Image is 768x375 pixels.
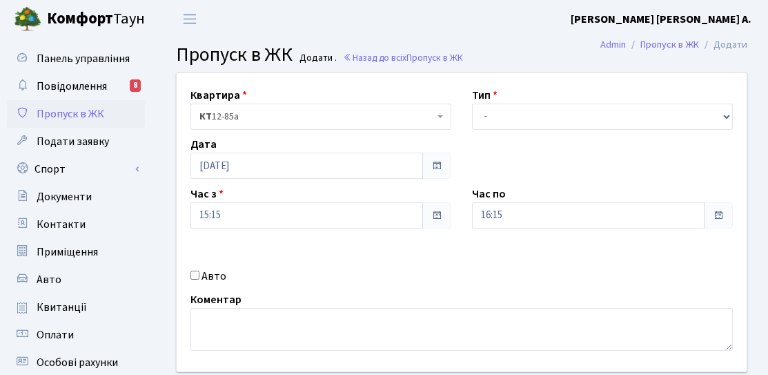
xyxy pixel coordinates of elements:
[37,272,61,287] span: Авто
[130,79,141,92] div: 8
[7,321,145,349] a: Оплати
[47,8,145,31] span: Таун
[190,291,242,308] label: Коментар
[199,110,212,124] b: КТ
[7,45,145,73] a: Панель управління
[199,110,434,124] span: <b>КТ</b>&nbsp;&nbsp;&nbsp;&nbsp;12-85а
[37,51,130,66] span: Панель управління
[7,73,145,100] a: Повідомлення8
[37,106,104,122] span: Пропуск в ЖК
[600,37,626,52] a: Admin
[7,128,145,155] a: Подати заявку
[7,155,145,183] a: Спорт
[7,238,145,266] a: Приміщення
[37,327,74,343] span: Оплати
[580,30,768,59] nav: breadcrumb
[7,211,145,238] a: Контакти
[37,189,92,204] span: Документи
[201,268,226,285] label: Авто
[190,104,451,130] span: <b>КТ</b>&nbsp;&nbsp;&nbsp;&nbsp;12-85а
[7,266,145,294] a: Авто
[37,217,86,232] span: Контакти
[173,8,207,30] button: Переключити навігацію
[7,100,145,128] a: Пропуск в ЖК
[7,183,145,211] a: Документи
[343,51,463,64] a: Назад до всіхПропуск в ЖК
[472,87,498,104] label: Тип
[406,51,463,64] span: Пропуск в ЖК
[37,79,107,94] span: Повідомлення
[190,87,247,104] label: Квартира
[37,134,109,149] span: Подати заявку
[190,186,224,202] label: Час з
[176,41,293,68] span: Пропуск в ЖК
[472,186,506,202] label: Час по
[7,294,145,321] a: Квитанції
[37,300,87,315] span: Квитанції
[190,136,217,153] label: Дата
[571,12,751,27] b: [PERSON_NAME] [PERSON_NAME] А.
[14,6,41,33] img: logo.png
[37,244,98,260] span: Приміщення
[37,355,118,370] span: Особові рахунки
[699,37,747,52] li: Додати
[640,37,699,52] a: Пропуск в ЖК
[297,52,337,64] small: Додати .
[47,8,113,30] b: Комфорт
[571,11,751,28] a: [PERSON_NAME] [PERSON_NAME] А.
